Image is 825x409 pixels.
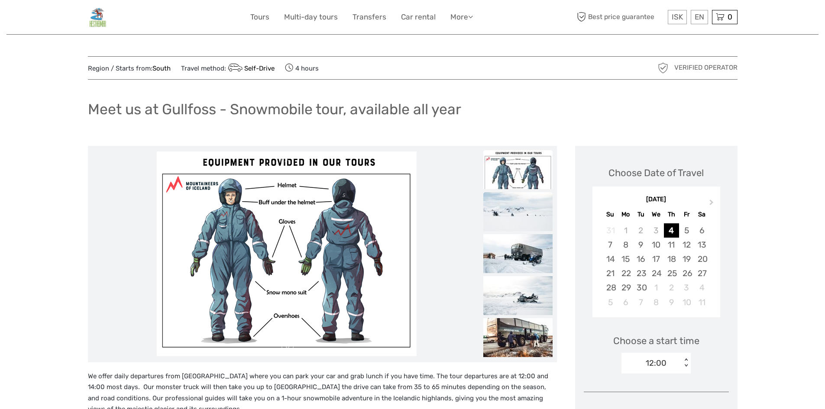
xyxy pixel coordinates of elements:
[664,295,679,309] div: Choose Thursday, October 9th, 2025
[679,209,694,220] div: Fr
[483,234,553,273] img: 1dcea90356f24b408c2fefcc969d90cf_slider_thumbnail.jpeg
[648,295,663,309] div: Choose Wednesday, October 8th, 2025
[664,223,679,238] div: Choose Thursday, September 4th, 2025
[633,252,648,266] div: Choose Tuesday, September 16th, 2025
[648,238,663,252] div: Choose Wednesday, September 10th, 2025
[592,195,720,204] div: [DATE]
[664,238,679,252] div: Choose Thursday, September 11th, 2025
[679,295,694,309] div: Choose Friday, October 10th, 2025
[603,295,618,309] div: Choose Sunday, October 5th, 2025
[603,223,618,238] div: Not available Sunday, August 31st, 2025
[656,61,670,75] img: verified_operator_grey_128.png
[672,13,683,21] span: ISK
[633,266,648,280] div: Choose Tuesday, September 23rd, 2025
[648,223,663,238] div: Not available Wednesday, September 3rd, 2025
[679,252,694,266] div: Choose Friday, September 19th, 2025
[679,266,694,280] div: Choose Friday, September 26th, 2025
[691,10,708,24] div: EN
[664,266,679,280] div: Choose Thursday, September 25th, 2025
[603,280,618,295] div: Choose Sunday, September 28th, 2025
[633,223,648,238] div: Not available Tuesday, September 2nd, 2025
[483,150,553,189] img: 0b2dc18640e749cc9db9f0ec22847144_slider_thumbnail.jpeg
[648,266,663,280] div: Choose Wednesday, September 24th, 2025
[694,266,709,280] div: Choose Saturday, September 27th, 2025
[285,62,319,74] span: 4 hours
[679,238,694,252] div: Choose Friday, September 12th, 2025
[88,6,107,28] img: General Info:
[683,358,690,367] div: < >
[726,13,734,21] span: 0
[679,280,694,295] div: Choose Friday, October 3rd, 2025
[152,64,171,72] a: South
[694,209,709,220] div: Sa
[483,318,553,357] img: 3ce4cd7f5eb94b54826e7781d29ded75_slider_thumbnail.jpeg
[603,209,618,220] div: Su
[483,276,553,315] img: 1ba3d0c756ef48c9b2bf896de9cdfab6_slider_thumbnail.jpeg
[88,64,171,73] span: Region / Starts from:
[674,63,738,72] span: Verified Operator
[613,334,699,348] span: Choose a start time
[633,295,648,309] div: Choose Tuesday, October 7th, 2025
[648,280,663,295] div: Choose Wednesday, October 1st, 2025
[618,266,633,280] div: Choose Monday, September 22nd, 2025
[12,15,98,22] p: We're away right now. Please check back later!
[646,357,666,369] div: 12:00
[603,252,618,266] div: Choose Sunday, September 14th, 2025
[250,11,269,23] a: Tours
[694,280,709,295] div: Choose Saturday, October 4th, 2025
[608,166,704,180] div: Choose Date of Travel
[618,238,633,252] div: Choose Monday, September 8th, 2025
[694,223,709,238] div: Choose Saturday, September 6th, 2025
[664,252,679,266] div: Choose Thursday, September 18th, 2025
[679,223,694,238] div: Choose Friday, September 5th, 2025
[603,238,618,252] div: Choose Sunday, September 7th, 2025
[618,280,633,295] div: Choose Monday, September 29th, 2025
[694,238,709,252] div: Choose Saturday, September 13th, 2025
[483,192,553,231] img: 535faf776e73400bb2ce7baf289e941b_slider_thumbnail.jpeg
[181,62,275,74] span: Travel method:
[618,223,633,238] div: Not available Monday, September 1st, 2025
[648,252,663,266] div: Choose Wednesday, September 17th, 2025
[664,280,679,295] div: Choose Thursday, October 2nd, 2025
[226,64,275,72] a: Self-Drive
[633,238,648,252] div: Choose Tuesday, September 9th, 2025
[618,252,633,266] div: Choose Monday, September 15th, 2025
[100,13,110,24] button: Open LiveChat chat widget
[401,11,436,23] a: Car rental
[633,280,648,295] div: Choose Tuesday, September 30th, 2025
[450,11,473,23] a: More
[694,295,709,309] div: Choose Saturday, October 11th, 2025
[618,209,633,220] div: Mo
[694,252,709,266] div: Choose Saturday, September 20th, 2025
[618,295,633,309] div: Choose Monday, October 6th, 2025
[284,11,338,23] a: Multi-day tours
[633,209,648,220] div: Tu
[88,100,461,118] h1: Meet us at Gullfoss - Snowmobile tour, available all year
[664,209,679,220] div: Th
[648,209,663,220] div: We
[353,11,386,23] a: Transfers
[603,266,618,280] div: Choose Sunday, September 21st, 2025
[157,151,417,356] img: 0b2dc18640e749cc9db9f0ec22847144_main_slider.jpeg
[595,223,717,309] div: month 2025-09
[705,197,719,211] button: Next Month
[575,10,666,24] span: Best price guarantee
